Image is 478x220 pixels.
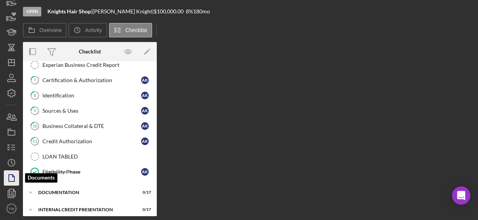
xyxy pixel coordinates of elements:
div: $100,000.00 [154,8,186,15]
div: A K [141,76,149,84]
tspan: 8 [34,93,36,98]
div: 180 mo [193,8,210,15]
div: | [47,8,93,15]
div: documentation [38,190,132,195]
a: 7Certification & AuthorizationAK [27,73,153,88]
a: LOAN TABLED [27,149,153,164]
div: A K [141,107,149,115]
a: Experian Business Credit Report [27,57,153,73]
tspan: 11 [33,139,37,144]
tspan: 7 [34,78,36,82]
a: Eligibility PhaseAK [27,164,153,180]
div: A K [141,137,149,145]
button: TW [4,201,19,216]
div: Internal Credit Presentation [38,207,132,212]
b: Knights Hair Shop [47,8,91,15]
div: Business Collateral & DTE [42,123,141,129]
div: A K [141,122,149,130]
div: Credit Authorization [42,138,141,144]
div: Open Intercom Messenger [452,186,470,205]
div: LOAN TABLED [42,154,153,160]
a: 11Credit AuthorizationAK [27,134,153,149]
div: Sources & Uses [42,108,141,114]
a: 8IdentificationAK [27,88,153,103]
label: Overview [39,27,62,33]
tspan: 9 [34,108,36,113]
div: Experian Business Credit Report [42,62,153,68]
a: 9Sources & UsesAK [27,103,153,118]
div: Checklist [79,49,101,55]
label: Activity [85,27,102,33]
text: TW [9,207,15,211]
div: Open [23,7,41,16]
div: 0 / 17 [137,207,151,212]
div: Certification & Authorization [42,77,141,83]
label: Checklist [125,27,147,33]
button: Checklist [109,23,152,37]
tspan: 10 [33,123,37,128]
div: Identification [42,92,141,99]
div: A K [141,168,149,176]
div: Eligibility Phase [42,169,141,175]
div: A K [141,92,149,99]
button: Activity [68,23,107,37]
div: 0 / 17 [137,190,151,195]
div: 8 % [186,8,193,15]
button: Overview [23,23,67,37]
a: 10Business Collateral & DTEAK [27,118,153,134]
div: [PERSON_NAME] Knight | [93,8,154,15]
